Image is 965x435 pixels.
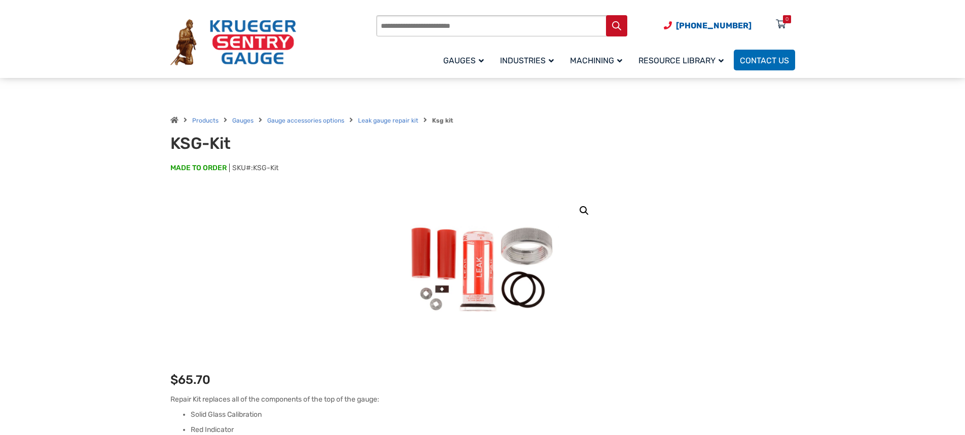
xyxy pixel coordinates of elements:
[494,48,564,72] a: Industries
[500,56,554,65] span: Industries
[267,117,344,124] a: Gauge accessories options
[664,19,752,32] a: Phone Number (920) 434-8860
[170,134,420,153] h1: KSG-Kit
[232,117,254,124] a: Gauges
[676,21,752,30] span: [PHONE_NUMBER]
[191,410,795,420] li: Solid Glass Calibration
[170,163,227,173] span: MADE TO ORDER
[437,48,494,72] a: Gauges
[638,56,724,65] span: Resource Library
[170,394,795,405] p: Repair Kit replaces all of the components of the top of the gauge:
[229,164,278,172] span: SKU#:
[632,48,734,72] a: Resource Library
[191,425,795,435] li: Red Indicator
[170,373,210,387] bdi: 65.70
[570,56,622,65] span: Machining
[740,56,789,65] span: Contact Us
[575,202,593,220] a: View full-screen image gallery
[170,373,178,387] span: $
[170,19,296,66] img: Krueger Sentry Gauge
[734,50,795,70] a: Contact Us
[192,117,219,124] a: Products
[432,117,453,124] strong: Ksg kit
[358,117,418,124] a: Leak gauge repair kit
[564,48,632,72] a: Machining
[253,164,278,172] span: KSG-Kit
[785,15,789,23] div: 0
[443,56,484,65] span: Gauges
